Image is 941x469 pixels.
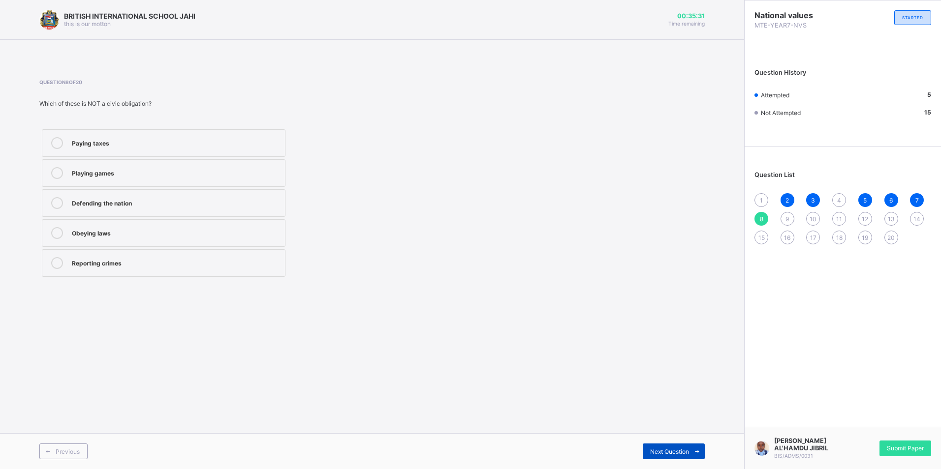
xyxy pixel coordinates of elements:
[760,215,763,223] span: 8
[902,15,923,20] span: STARTED
[668,21,705,27] span: Time remaining
[64,12,195,20] span: BRITISH INTERNATIONAL SCHOOL JAHI
[915,197,919,204] span: 7
[862,234,868,241] span: 19
[862,215,868,223] span: 12
[754,69,806,76] span: Question History
[774,453,813,459] span: BIS/ADMS/0031
[927,91,931,98] b: 5
[774,437,843,452] span: [PERSON_NAME] AL'HAMDU JIBRIL
[784,234,790,241] span: 16
[72,257,280,267] div: Reporting crimes
[924,109,931,116] b: 15
[754,22,843,29] span: MTE-YEAR7-NVS
[913,215,920,223] span: 14
[754,171,795,178] span: Question List
[811,197,815,204] span: 3
[72,197,280,207] div: Defending the nation
[810,234,816,241] span: 17
[72,137,280,147] div: Paying taxes
[72,227,280,237] div: Obeying laws
[64,20,111,28] span: this is our motton
[888,215,895,223] span: 13
[785,197,789,204] span: 2
[39,100,454,107] div: Which of these is NOT a civic obligation?
[810,215,816,223] span: 10
[754,10,843,20] span: National values
[863,197,867,204] span: 5
[668,12,705,20] span: 00:35:31
[760,197,763,204] span: 1
[72,167,280,177] div: Playing games
[39,79,454,85] span: Question 8 of 20
[56,448,80,455] span: Previous
[837,197,841,204] span: 4
[889,197,893,204] span: 6
[836,234,843,241] span: 18
[761,109,801,117] span: Not Attempted
[887,234,895,241] span: 20
[887,444,924,452] span: Submit Paper
[761,91,789,99] span: Attempted
[836,215,842,223] span: 11
[785,215,789,223] span: 9
[758,234,765,241] span: 15
[650,448,689,455] span: Next Question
